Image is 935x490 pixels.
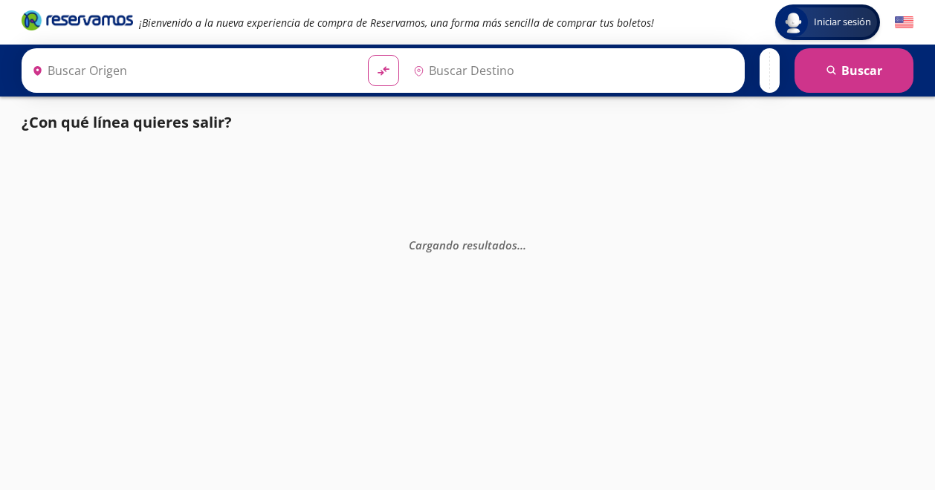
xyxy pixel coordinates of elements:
input: Buscar Destino [407,52,737,89]
a: Brand Logo [22,9,133,36]
span: Iniciar sesión [808,15,877,30]
span: . [520,238,523,252]
i: Brand Logo [22,9,133,31]
em: ¡Bienvenido a la nueva experiencia de compra de Reservamos, una forma más sencilla de comprar tus... [139,16,654,30]
em: Cargando resultados [409,238,526,252]
span: . [517,238,520,252]
input: Buscar Origen [26,52,356,89]
span: . [523,238,526,252]
p: ¿Con qué línea quieres salir? [22,111,232,134]
button: English [895,13,913,32]
button: Buscar [795,48,913,93]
